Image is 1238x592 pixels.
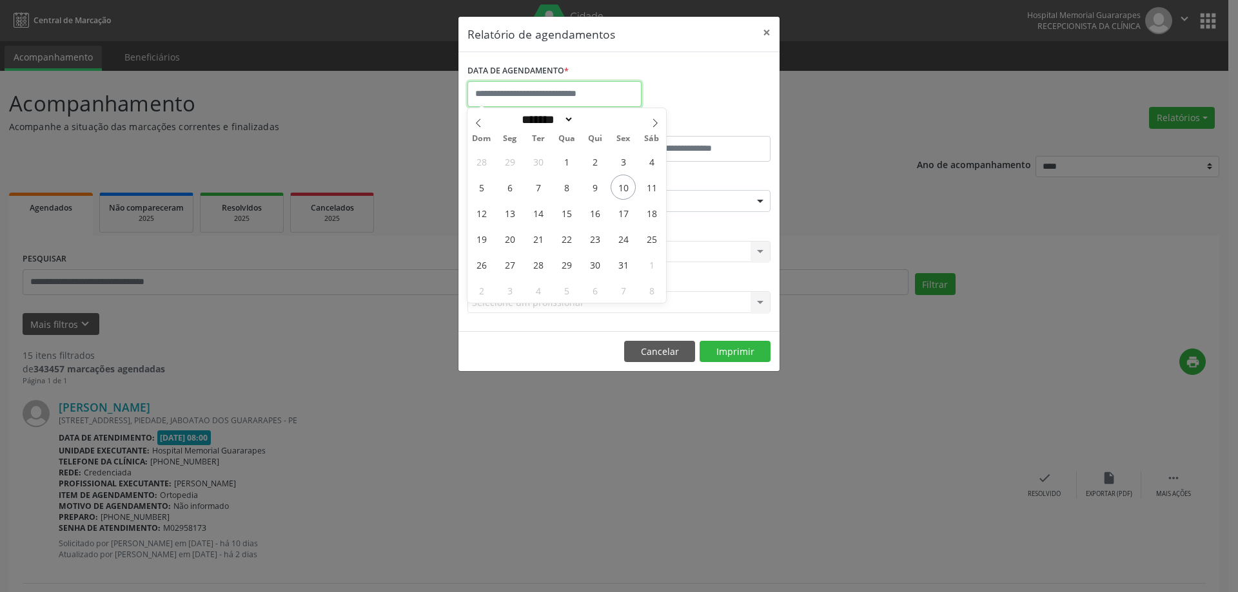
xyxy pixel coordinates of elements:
span: Outubro 13, 2025 [497,200,522,225]
span: Outubro 5, 2025 [469,175,494,200]
span: Outubro 12, 2025 [469,200,494,225]
label: ATÉ [622,116,771,136]
span: Qui [581,135,609,143]
span: Dom [467,135,496,143]
span: Novembro 7, 2025 [611,278,636,303]
span: Outubro 1, 2025 [554,149,579,174]
span: Outubro 15, 2025 [554,200,579,225]
span: Outubro 25, 2025 [639,226,664,251]
button: Cancelar [624,341,695,363]
span: Outubro 31, 2025 [611,252,636,277]
button: Imprimir [700,341,771,363]
span: Outubro 8, 2025 [554,175,579,200]
button: Close [754,17,780,48]
span: Novembro 2, 2025 [469,278,494,303]
span: Setembro 29, 2025 [497,149,522,174]
span: Outubro 24, 2025 [611,226,636,251]
span: Outubro 21, 2025 [526,226,551,251]
span: Setembro 28, 2025 [469,149,494,174]
span: Outubro 2, 2025 [582,149,607,174]
span: Outubro 26, 2025 [469,252,494,277]
label: DATA DE AGENDAMENTO [467,61,569,81]
span: Novembro 6, 2025 [582,278,607,303]
span: Outubro 7, 2025 [526,175,551,200]
span: Seg [496,135,524,143]
h5: Relatório de agendamentos [467,26,615,43]
span: Outubro 27, 2025 [497,252,522,277]
span: Outubro 23, 2025 [582,226,607,251]
span: Setembro 30, 2025 [526,149,551,174]
span: Qua [553,135,581,143]
span: Novembro 5, 2025 [554,278,579,303]
span: Novembro 1, 2025 [639,252,664,277]
span: Sáb [638,135,666,143]
span: Outubro 22, 2025 [554,226,579,251]
span: Sex [609,135,638,143]
span: Novembro 4, 2025 [526,278,551,303]
span: Outubro 6, 2025 [497,175,522,200]
span: Outubro 17, 2025 [611,200,636,225]
span: Outubro 19, 2025 [469,226,494,251]
span: Novembro 3, 2025 [497,278,522,303]
span: Outubro 20, 2025 [497,226,522,251]
span: Outubro 18, 2025 [639,200,664,225]
span: Novembro 8, 2025 [639,278,664,303]
span: Outubro 30, 2025 [582,252,607,277]
input: Year [574,113,616,126]
span: Outubro 11, 2025 [639,175,664,200]
span: Outubro 29, 2025 [554,252,579,277]
span: Outubro 28, 2025 [526,252,551,277]
span: Outubro 10, 2025 [611,175,636,200]
span: Outubro 4, 2025 [639,149,664,174]
span: Ter [524,135,553,143]
select: Month [517,113,574,126]
span: Outubro 14, 2025 [526,200,551,225]
span: Outubro 3, 2025 [611,149,636,174]
span: Outubro 9, 2025 [582,175,607,200]
span: Outubro 16, 2025 [582,200,607,225]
